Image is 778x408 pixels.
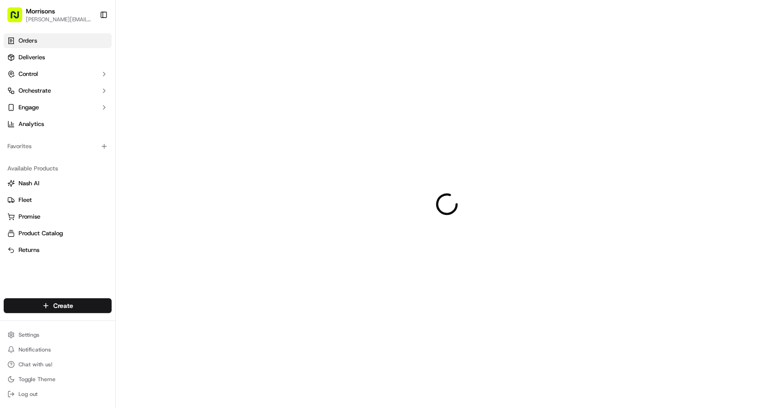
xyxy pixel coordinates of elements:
button: Fleet [4,193,112,207]
button: Promise [4,209,112,224]
span: Create [53,301,73,310]
button: Create [4,298,112,313]
a: Nash AI [7,179,108,188]
input: Got a question? Start typing here... [24,60,167,69]
div: Available Products [4,161,112,176]
button: Log out [4,388,112,401]
span: Deliveries [19,53,45,62]
span: Toggle Theme [19,376,56,383]
a: Powered byPylon [65,157,112,164]
span: Product Catalog [19,229,63,238]
span: Fleet [19,196,32,204]
div: 📗 [9,135,17,143]
button: Nash AI [4,176,112,191]
a: Product Catalog [7,229,108,238]
span: Chat with us! [19,361,52,368]
span: API Documentation [88,134,149,144]
div: We're available if you need us! [31,98,117,105]
a: Analytics [4,117,112,132]
button: Morrisons[PERSON_NAME][EMAIL_ADDRESS][PERSON_NAME][DOMAIN_NAME] [4,4,96,26]
a: Returns [7,246,108,254]
p: Welcome 👋 [9,37,169,52]
div: Start new chat [31,88,152,98]
span: Nash AI [19,179,39,188]
span: Returns [19,246,39,254]
button: Toggle Theme [4,373,112,386]
span: Log out [19,390,38,398]
a: Orders [4,33,112,48]
span: Control [19,70,38,78]
button: Engage [4,100,112,115]
img: Nash [9,9,28,28]
button: Notifications [4,343,112,356]
span: Promise [19,213,40,221]
button: Returns [4,243,112,257]
button: Product Catalog [4,226,112,241]
span: Notifications [19,346,51,353]
span: Orchestrate [19,87,51,95]
button: Morrisons [26,6,55,16]
span: Engage [19,103,39,112]
div: 💻 [78,135,86,143]
span: Knowledge Base [19,134,71,144]
button: Start new chat [157,91,169,102]
div: Favorites [4,139,112,154]
span: Settings [19,331,39,339]
span: Analytics [19,120,44,128]
button: Orchestrate [4,83,112,98]
span: Orders [19,37,37,45]
button: Control [4,67,112,82]
a: Fleet [7,196,108,204]
a: Deliveries [4,50,112,65]
img: 1736555255976-a54dd68f-1ca7-489b-9aae-adbdc363a1c4 [9,88,26,105]
a: 📗Knowledge Base [6,131,75,147]
a: Promise [7,213,108,221]
span: Pylon [92,157,112,164]
button: [PERSON_NAME][EMAIL_ADDRESS][PERSON_NAME][DOMAIN_NAME] [26,16,92,23]
button: Chat with us! [4,358,112,371]
button: Settings [4,328,112,341]
a: 💻API Documentation [75,131,152,147]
